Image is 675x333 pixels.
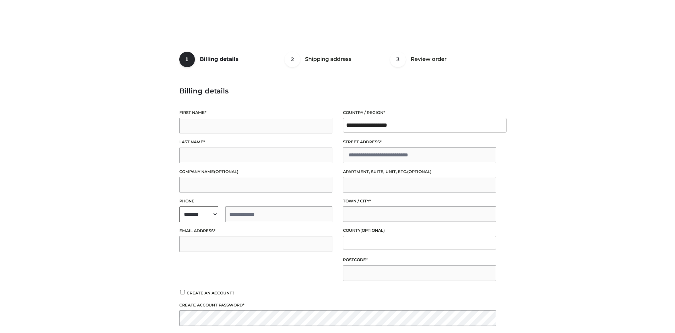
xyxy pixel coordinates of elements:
span: Billing details [200,56,238,62]
label: Company name [179,168,332,175]
span: (optional) [360,228,385,233]
label: Country / Region [343,109,496,116]
span: Review order [411,56,446,62]
span: Create an account? [187,291,235,295]
label: County [343,227,496,234]
span: (optional) [214,169,238,174]
input: Create an account? [179,290,186,294]
span: 2 [285,52,300,67]
label: Phone [179,198,332,205]
label: Apartment, suite, unit, etc. [343,168,496,175]
label: Last name [179,139,332,145]
label: Email address [179,228,332,234]
span: 3 [390,52,406,67]
label: Create account password [179,302,496,309]
label: Postcode [343,257,496,263]
label: Street address [343,139,496,145]
span: 1 [179,52,195,67]
span: (optional) [407,169,432,174]
label: Town / City [343,198,496,205]
span: Shipping address [305,56,351,62]
label: First name [179,109,332,116]
h3: Billing details [179,87,496,95]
